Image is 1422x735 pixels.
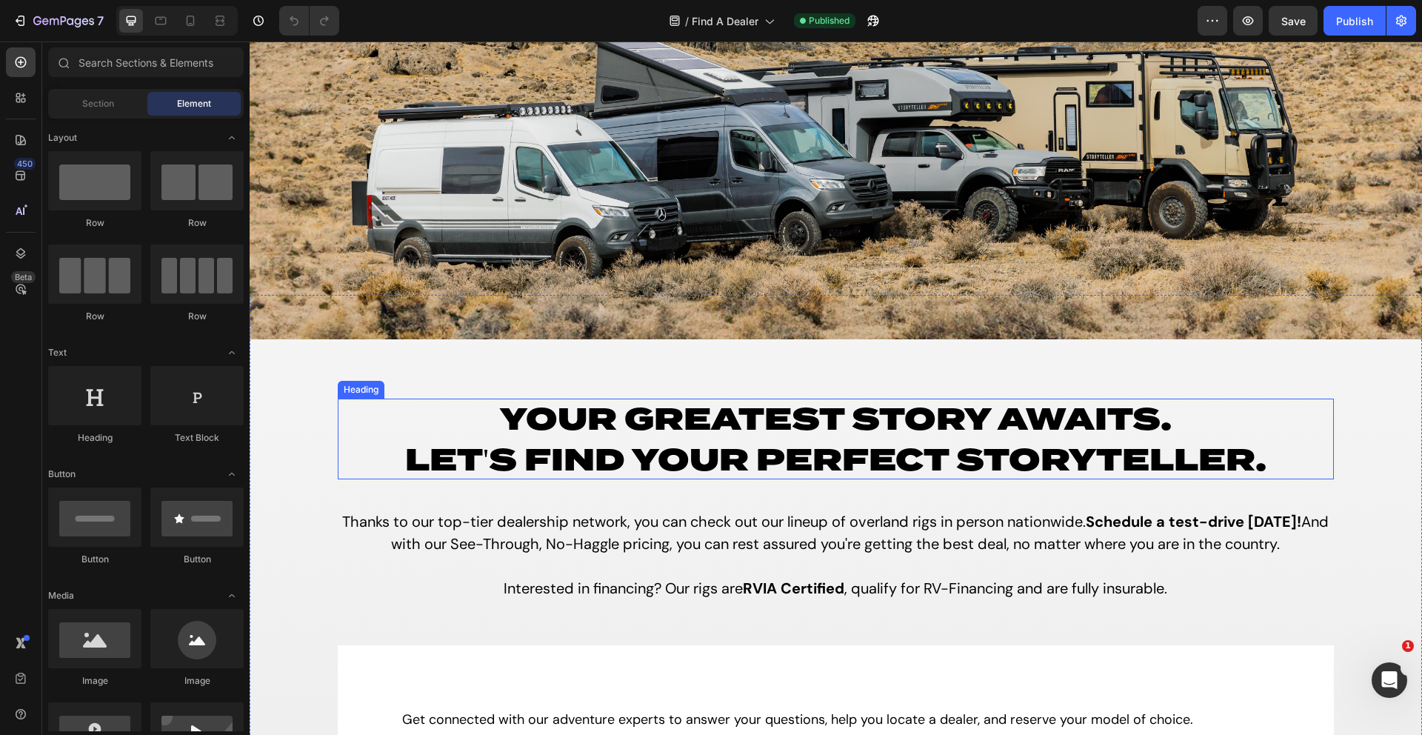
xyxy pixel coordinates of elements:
span: Media [48,589,74,602]
button: 7 [6,6,110,36]
span: Published [809,14,849,27]
div: Publish [1336,13,1373,29]
iframe: Design area [250,41,1422,735]
div: Button [150,553,244,566]
div: Beta [11,271,36,283]
div: Undo/Redo [279,6,339,36]
p: 7 [97,12,104,30]
div: Row [150,310,244,323]
span: Toggle open [220,584,244,608]
div: Text Block [150,431,244,445]
div: 450 [14,158,36,170]
div: Row [150,216,244,230]
span: Toggle open [220,462,244,486]
span: Save [1281,15,1306,27]
span: Button [48,468,76,481]
strong: Schedule a test-drive [DATE]! [836,470,1052,490]
span: Find A Dealer [692,13,758,29]
button: Publish [1323,6,1386,36]
span: Element [177,97,211,110]
div: Image [48,674,141,688]
span: Section [82,97,114,110]
iframe: Intercom live chat [1372,662,1407,698]
div: Image [150,674,244,688]
span: Text [48,346,67,359]
div: Button [48,553,141,566]
div: Row [48,310,141,323]
span: Toggle open [220,126,244,150]
span: / [685,13,689,29]
span: Layout [48,131,77,144]
span: 1 [1402,640,1414,652]
p: Get connected with our adventure experts to answer your questions, help you locate a dealer, and ... [153,668,1021,688]
span: Toggle open [220,341,244,365]
strong: RVIA Certified [493,537,595,556]
div: Row [48,216,141,230]
div: Heading [48,431,141,445]
button: Save [1269,6,1318,36]
input: Search Sections & Elements [48,47,244,77]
